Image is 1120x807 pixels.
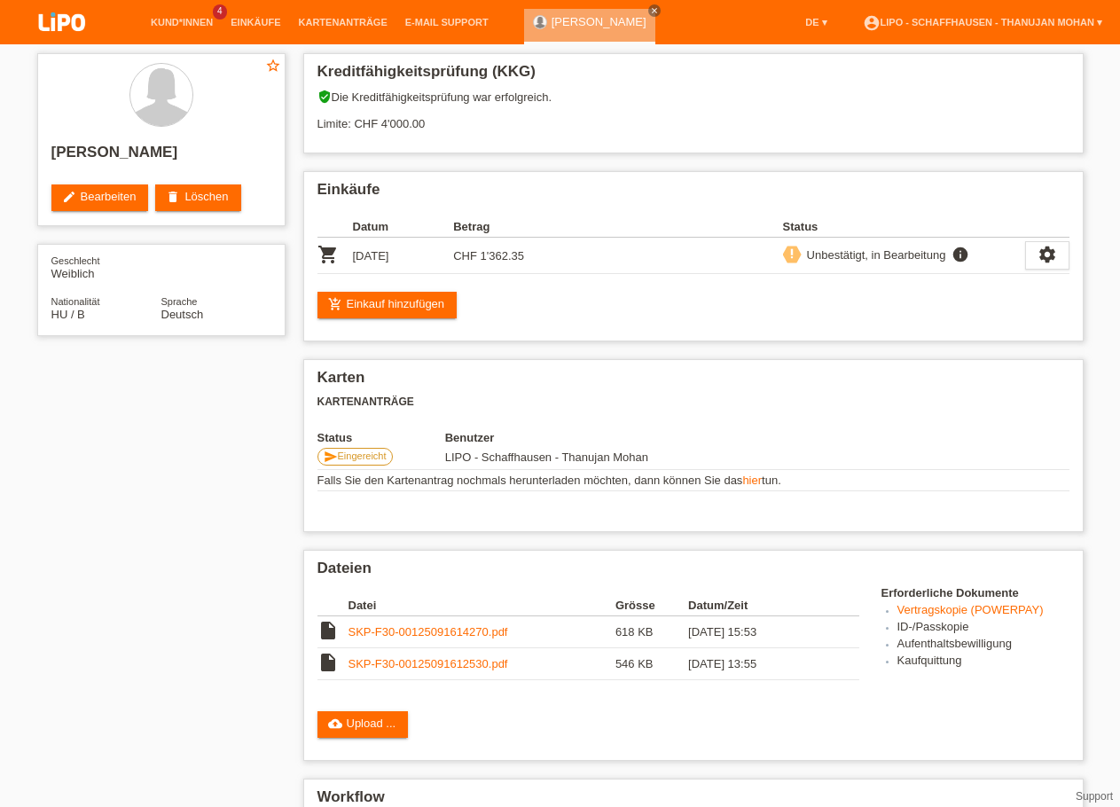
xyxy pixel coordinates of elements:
div: Die Kreditfähigkeitsprüfung war erfolgreich. Limite: CHF 4'000.00 [317,90,1069,144]
td: 618 KB [615,616,688,648]
th: Status [783,216,1025,238]
i: priority_high [786,247,798,260]
a: SKP-F30-00125091612530.pdf [349,657,508,670]
a: hier [742,474,762,487]
i: close [650,6,659,15]
a: LIPO pay [18,36,106,50]
span: Ungarn / B / 15.10.2017 [51,308,85,321]
span: Deutsch [161,308,204,321]
h4: Erforderliche Dokumente [881,586,1069,599]
a: Vertragskopie (POWERPAY) [897,603,1044,616]
span: Eingereicht [338,451,387,461]
a: Kund*innen [142,17,222,27]
a: Kartenanträge [290,17,396,27]
span: 4 [213,4,227,20]
div: Unbestätigt, in Bearbeitung [802,246,946,264]
a: account_circleLIPO - Schaffhausen - Thanujan Mohan ▾ [854,17,1111,27]
td: Falls Sie den Kartenantrag nochmals herunterladen möchten, dann können Sie das tun. [317,470,1069,491]
th: Datum [353,216,454,238]
td: [DATE] 15:53 [688,616,834,648]
a: cloud_uploadUpload ... [317,711,409,738]
a: close [648,4,661,17]
i: cloud_upload [328,717,342,731]
span: Nationalität [51,296,100,307]
a: E-Mail Support [396,17,497,27]
th: Datum/Zeit [688,595,834,616]
td: CHF 1'362.35 [453,238,554,274]
a: Einkäufe [222,17,289,27]
th: Grösse [615,595,688,616]
td: [DATE] 13:55 [688,648,834,680]
th: Benutzer [445,431,746,444]
i: verified_user [317,90,332,104]
h2: Einkäufe [317,181,1069,208]
li: Aufenthaltsbewilligung [897,637,1069,654]
span: Sprache [161,296,198,307]
a: [PERSON_NAME] [552,15,646,28]
th: Betrag [453,216,554,238]
i: insert_drive_file [317,620,339,641]
a: add_shopping_cartEinkauf hinzufügen [317,292,458,318]
i: insert_drive_file [317,652,339,673]
h2: Dateien [317,560,1069,586]
div: Weiblich [51,254,161,280]
a: editBearbeiten [51,184,149,211]
i: account_circle [863,14,881,32]
a: DE ▾ [796,17,835,27]
h2: Kreditfähigkeitsprüfung (KKG) [317,63,1069,90]
i: delete [166,190,180,204]
th: Datei [349,595,615,616]
a: SKP-F30-00125091614270.pdf [349,625,508,639]
i: info [950,246,971,263]
i: send [324,450,338,464]
span: Geschlecht [51,255,100,266]
a: Support [1076,790,1113,803]
span: 16.09.2025 [445,451,648,464]
td: 546 KB [615,648,688,680]
th: Status [317,431,445,444]
h2: [PERSON_NAME] [51,144,271,170]
i: star_border [265,58,281,74]
li: ID-/Passkopie [897,620,1069,637]
a: star_border [265,58,281,76]
li: Kaufquittung [897,654,1069,670]
h3: Kartenanträge [317,396,1069,409]
td: [DATE] [353,238,454,274]
i: edit [62,190,76,204]
i: add_shopping_cart [328,297,342,311]
i: POSP00027600 [317,244,339,265]
a: deleteLöschen [155,184,240,211]
i: settings [1038,245,1057,264]
h2: Karten [317,369,1069,396]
